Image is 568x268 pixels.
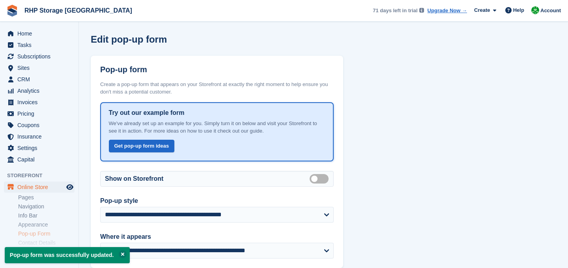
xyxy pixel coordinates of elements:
span: 71 days left in trial [373,7,417,15]
img: Rod [531,6,539,14]
a: menu [4,28,75,39]
span: Help [513,6,524,14]
img: stora-icon-8386f47178a22dfd0bd8f6a31ec36ba5ce8667c1dd55bd0f319d3a0aa187defe.svg [6,5,18,17]
a: menu [4,131,75,142]
span: Storefront [7,172,78,180]
a: menu [4,108,75,119]
img: icon-info-grey-7440780725fd019a000dd9b08b2336e03edf1995a4989e88bcd33f0948082b44.svg [419,8,424,13]
a: Pop-up Form [18,230,75,238]
a: menu [4,74,75,85]
h1: Edit pop-up form [91,34,167,45]
a: menu [4,62,75,73]
a: menu [4,39,75,51]
span: Sites [17,62,65,73]
a: Preview store [65,182,75,192]
p: We've already set up an example for you. Simply turn it on below and visit your Storefront to see... [109,120,325,135]
span: Pricing [17,108,65,119]
span: Create [474,6,490,14]
span: Capital [17,154,65,165]
span: Analytics [17,85,65,96]
label: Pop-up style [100,196,334,206]
span: Settings [17,142,65,154]
span: Coupons [17,120,65,131]
a: menu [4,51,75,62]
a: Upgrade Now → [428,7,467,15]
span: Home [17,28,65,39]
a: menu [4,142,75,154]
a: Appearance [18,221,75,229]
span: Account [540,7,561,15]
a: menu [4,97,75,108]
span: CRM [17,74,65,85]
span: Insurance [17,131,65,142]
a: RHP Storage [GEOGRAPHIC_DATA] [21,4,135,17]
span: Online Store [17,182,65,193]
span: Tasks [17,39,65,51]
h2: Pop-up form [100,65,147,74]
a: Contact Details [18,239,75,247]
a: Get pop-up form ideas [109,140,175,153]
span: Invoices [17,97,65,108]
div: Show on Storefront [100,171,334,187]
a: menu [4,85,75,96]
a: menu [4,120,75,131]
label: Enabled [310,178,332,179]
a: menu [4,154,75,165]
h3: Try out our example form [109,109,325,116]
a: Navigation [18,203,75,210]
a: Pages [18,194,75,201]
a: Info Bar [18,212,75,219]
div: Create a pop-up form that appears on your Storefront at exactly the right moment to help ensure y... [100,81,334,96]
p: Pop-up form was successfully updated. [5,247,130,263]
span: Subscriptions [17,51,65,62]
label: Where it appears [100,232,334,242]
a: menu [4,182,75,193]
